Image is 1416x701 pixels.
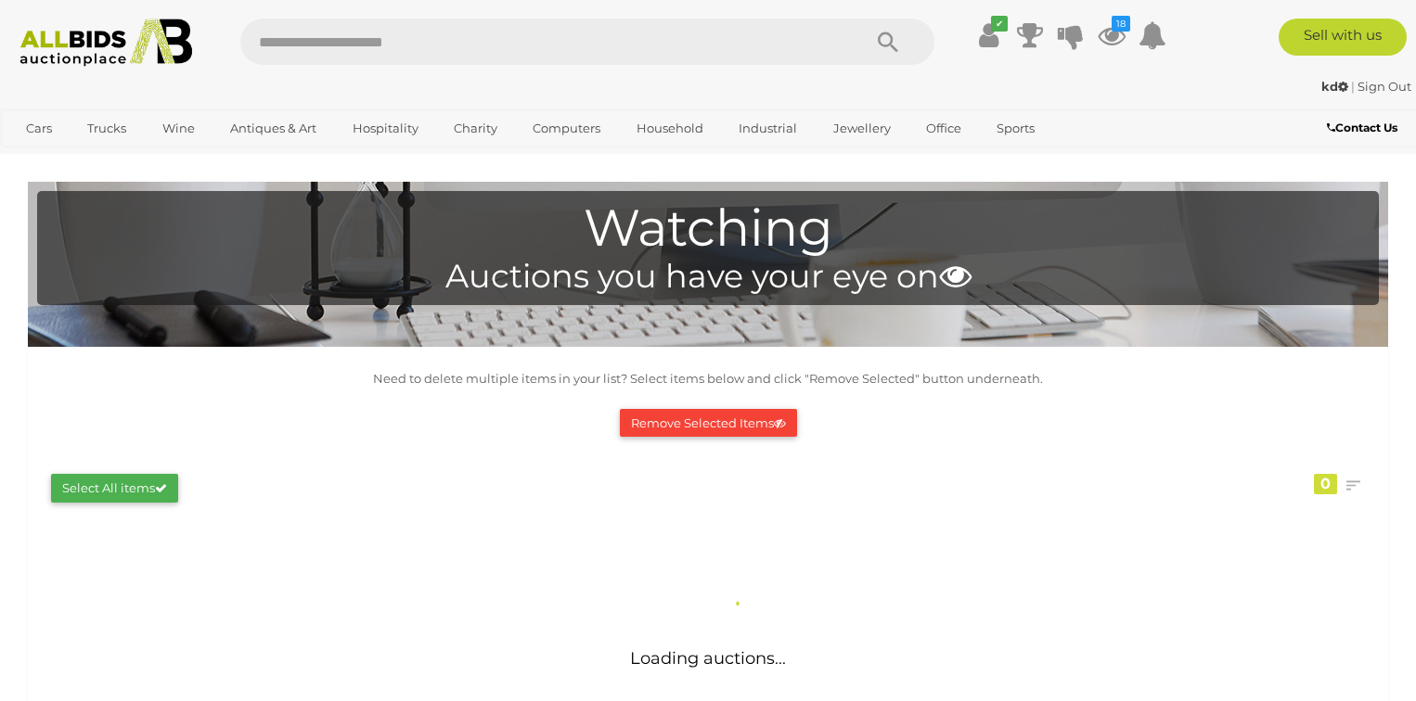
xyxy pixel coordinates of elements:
[37,368,1379,389] p: Need to delete multiple items in your list? Select items below and click "Remove Selected" button...
[1321,79,1348,94] strong: kd
[521,113,612,144] a: Computers
[842,19,934,65] button: Search
[1098,19,1126,52] a: 18
[821,113,903,144] a: Jewellery
[10,19,201,67] img: Allbids.com.au
[630,648,786,669] span: Loading auctions...
[1112,16,1130,32] i: 18
[1279,19,1407,56] a: Sell with us
[150,113,207,144] a: Wine
[985,113,1047,144] a: Sports
[14,113,64,144] a: Cars
[218,113,328,144] a: Antiques & Art
[1314,474,1337,494] div: 0
[341,113,431,144] a: Hospitality
[1327,118,1402,138] a: Contact Us
[727,113,809,144] a: Industrial
[14,144,170,174] a: [GEOGRAPHIC_DATA]
[1327,121,1397,134] b: Contact Us
[46,200,1370,257] h1: Watching
[975,19,1003,52] a: ✔
[75,113,138,144] a: Trucks
[1358,79,1411,94] a: Sign Out
[624,113,715,144] a: Household
[46,259,1370,295] h4: Auctions you have your eye on
[1351,79,1355,94] span: |
[51,474,178,503] button: Select All items
[442,113,509,144] a: Charity
[1321,79,1351,94] a: kd
[914,113,973,144] a: Office
[991,16,1008,32] i: ✔
[620,409,797,438] button: Remove Selected Items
